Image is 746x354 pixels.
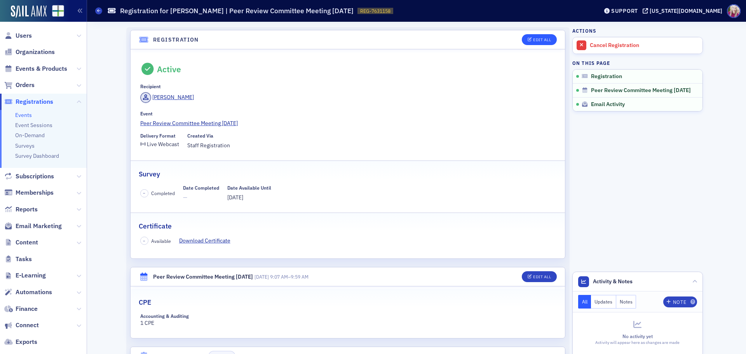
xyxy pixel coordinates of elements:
span: Activity & Notes [593,277,633,286]
div: Date Completed [183,185,219,191]
div: Created Via [187,133,213,139]
span: Completed [151,190,175,197]
span: Profile [727,4,741,18]
h2: CPE [139,297,151,307]
button: All [578,295,591,309]
a: Reports [4,205,38,214]
a: Email Marketing [4,222,62,230]
span: REG-7631158 [360,8,390,14]
div: Edit All [533,38,551,42]
a: Registrations [4,98,53,106]
a: [PERSON_NAME] [140,92,194,103]
div: [US_STATE][DOMAIN_NAME] [650,7,722,14]
div: Accounting & Auditing [140,313,189,319]
span: Reports [16,205,38,214]
div: Peer Review Committee Meeting [DATE] [153,273,253,281]
span: – [143,238,145,244]
span: Events & Products [16,65,67,73]
a: Download Certificate [179,237,236,245]
span: Email Activity [591,101,625,108]
a: Exports [4,338,37,346]
span: Available [151,237,171,244]
div: Active [157,64,181,74]
a: Organizations [4,48,55,56]
div: Activity will appear here as changes are made [578,340,697,346]
span: Users [16,31,32,40]
span: – [143,190,145,196]
span: Registration [591,73,622,80]
button: [US_STATE][DOMAIN_NAME] [643,8,725,14]
a: Content [4,238,38,247]
h4: Registration [153,36,199,44]
span: Registrations [16,98,53,106]
a: Survey Dashboard [15,152,59,159]
a: Tasks [4,255,32,263]
span: [DATE] [227,194,243,201]
span: Organizations [16,48,55,56]
button: Edit All [522,271,557,282]
a: Surveys [15,142,35,149]
span: Memberships [16,188,54,197]
span: Staff Registration [187,141,230,150]
h1: Registration for [PERSON_NAME] | Peer Review Committee Meeting [DATE] [120,6,354,16]
h2: Certificate [139,221,172,231]
a: Orders [4,81,35,89]
span: [DATE] [254,274,269,280]
div: 1 CPE [140,313,238,327]
a: Connect [4,321,39,330]
div: No activity yet [578,333,697,340]
a: On-Demand [15,132,45,139]
div: Edit All [533,275,551,279]
span: Tasks [16,255,32,263]
div: Recipient [140,84,161,89]
a: Automations [4,288,52,296]
h4: Actions [572,27,596,34]
button: Updates [591,295,616,309]
button: Edit All [522,34,557,45]
button: Note [663,296,697,307]
span: Subscriptions [16,172,54,181]
span: Content [16,238,38,247]
span: Connect [16,321,39,330]
span: Finance [16,305,38,313]
h4: On this page [572,59,703,66]
a: Memberships [4,188,54,197]
a: Finance [4,305,38,313]
a: Subscriptions [4,172,54,181]
time: 9:59 AM [291,274,309,280]
div: Note [673,300,686,304]
span: Email Marketing [16,222,62,230]
span: Peer Review Committee Meeting [DATE] [591,87,691,94]
div: Support [611,7,638,14]
img: SailAMX [52,5,64,17]
a: E-Learning [4,271,46,280]
div: Date Available Until [227,185,271,191]
span: Orders [16,81,35,89]
a: Users [4,31,32,40]
span: Exports [16,338,37,346]
span: Automations [16,288,52,296]
a: View Homepage [47,5,64,18]
time: 9:07 AM [270,274,288,280]
a: Peer Review Committee Meeting [DATE] [140,119,556,127]
h2: Survey [139,169,160,179]
a: Cancel Registration [573,37,702,54]
span: — [183,194,219,202]
span: E-Learning [16,271,46,280]
a: Events & Products [4,65,67,73]
div: Event [140,111,153,117]
a: Event Sessions [15,122,52,129]
span: – [254,274,309,280]
a: Events [15,112,32,119]
div: Cancel Registration [590,42,699,49]
div: [PERSON_NAME] [152,93,194,101]
div: Live Webcast [147,142,179,146]
button: Notes [616,295,636,309]
img: SailAMX [11,5,47,18]
div: Delivery Format [140,133,176,139]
